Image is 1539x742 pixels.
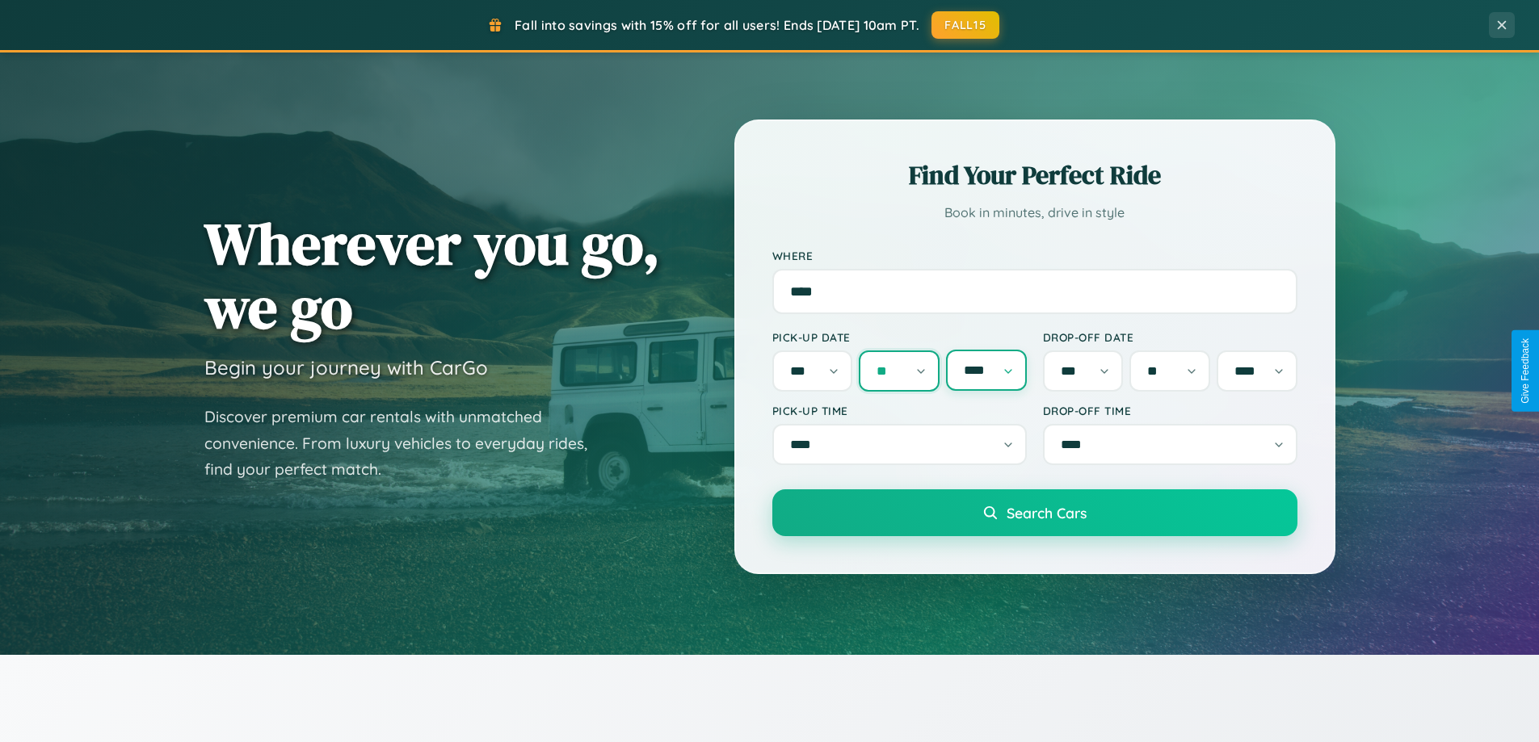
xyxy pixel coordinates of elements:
[772,157,1297,193] h2: Find Your Perfect Ride
[772,404,1027,417] label: Pick-up Time
[204,212,660,339] h1: Wherever you go, we go
[204,355,488,379] h3: Begin your journey with CarGo
[204,404,608,483] p: Discover premium car rentals with unmatched convenience. From luxury vehicles to everyday rides, ...
[772,249,1297,262] label: Where
[772,201,1297,224] p: Book in minutes, drive in style
[772,489,1297,536] button: Search Cars
[1007,504,1087,522] span: Search Cars
[1043,330,1297,344] label: Drop-off Date
[772,330,1027,344] label: Pick-up Date
[515,17,919,33] span: Fall into savings with 15% off for all users! Ends [DATE] 10am PT.
[1520,338,1531,404] div: Give Feedback
[1043,404,1297,417] label: Drop-off Time
[931,11,999,39] button: FALL15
